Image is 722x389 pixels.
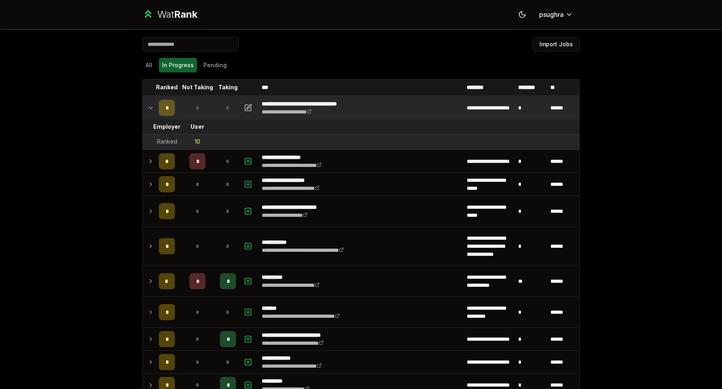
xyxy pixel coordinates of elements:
p: Ranked [156,83,178,91]
button: psughra [533,7,580,22]
button: In Progress [159,58,197,72]
div: Wat [157,8,197,21]
a: WatRank [142,8,197,21]
button: Import Jobs [533,37,580,51]
p: Taking [218,83,238,91]
td: Employer [156,119,178,134]
button: Pending [200,58,230,72]
p: Not Taking [182,83,213,91]
div: Ranked [157,138,177,146]
div: 10 [195,138,200,146]
span: psughra [539,10,564,19]
td: User [178,119,217,134]
span: Rank [174,8,197,20]
button: All [142,58,156,72]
